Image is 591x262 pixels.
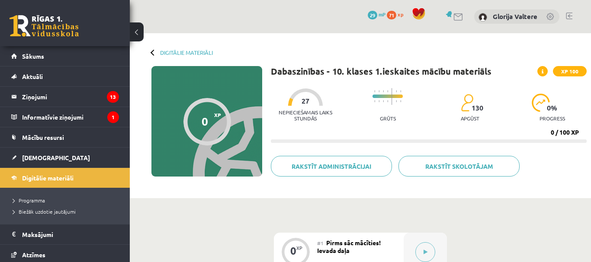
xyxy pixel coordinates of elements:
[13,196,121,204] a: Programma
[11,66,119,86] a: Aktuāli
[400,100,401,102] img: icon-short-line-57e1e144782c952c97e751825c79c345078a6d821885a25fce030b3d8c18986b.svg
[387,11,396,19] span: 71
[202,115,208,128] div: 0
[379,100,379,102] img: icon-short-line-57e1e144782c952c97e751825c79c345078a6d821885a25fce030b3d8c18986b.svg
[493,12,537,21] a: Glorija Valtere
[461,115,479,121] p: apgūst
[374,100,375,102] img: icon-short-line-57e1e144782c952c97e751825c79c345078a6d821885a25fce030b3d8c18986b.svg
[479,13,487,22] img: Glorija Valtere
[22,87,119,107] legend: Ziņojumi
[10,15,79,37] a: Rīgas 1. Tālmācības vidusskola
[13,197,45,204] span: Programma
[290,247,296,255] div: 0
[271,66,491,76] h1: Dabaszinības - 10. klases 1.ieskaites mācību materiāls
[11,46,119,66] a: Sākums
[22,73,43,80] span: Aktuāli
[400,90,401,92] img: icon-short-line-57e1e144782c952c97e751825c79c345078a6d821885a25fce030b3d8c18986b.svg
[296,246,302,250] div: XP
[271,109,340,121] p: Nepieciešamais laiks stundās
[11,127,119,147] a: Mācību resursi
[472,104,483,112] span: 130
[11,224,119,244] a: Maksājumi
[368,11,385,18] a: 29 mP
[13,208,121,215] a: Biežāk uzdotie jautājumi
[107,111,119,123] i: 1
[107,91,119,103] i: 13
[379,90,379,92] img: icon-short-line-57e1e144782c952c97e751825c79c345078a6d821885a25fce030b3d8c18986b.svg
[398,11,403,18] span: xp
[11,168,119,188] a: Digitālie materiāli
[540,115,565,121] p: progress
[461,94,473,112] img: students-c634bb4e5e11cddfef0936a35e636f08e4e9abd3cc4e673bd6f9a4125e45ecb1.svg
[22,107,119,127] legend: Informatīvie ziņojumi
[160,49,213,56] a: Digitālie materiāli
[22,174,74,182] span: Digitālie materiāli
[22,154,90,161] span: [DEMOGRAPHIC_DATA]
[317,240,324,246] span: #1
[11,107,119,127] a: Informatīvie ziņojumi1
[387,100,388,102] img: icon-short-line-57e1e144782c952c97e751825c79c345078a6d821885a25fce030b3d8c18986b.svg
[368,11,377,19] span: 29
[532,94,550,112] img: icon-progress-161ccf0a02000e728c5f80fcf4c31c7af3da0e1684b2b1d7c360e028c24a22f1.svg
[22,251,45,259] span: Atzīmes
[387,90,388,92] img: icon-short-line-57e1e144782c952c97e751825c79c345078a6d821885a25fce030b3d8c18986b.svg
[374,90,375,92] img: icon-short-line-57e1e144782c952c97e751825c79c345078a6d821885a25fce030b3d8c18986b.svg
[11,87,119,107] a: Ziņojumi13
[11,148,119,167] a: [DEMOGRAPHIC_DATA]
[214,112,221,118] span: XP
[379,11,385,18] span: mP
[271,156,392,177] a: Rakstīt administrācijai
[13,208,76,215] span: Biežāk uzdotie jautājumi
[380,115,396,121] p: Grūts
[22,224,119,244] legend: Maksājumi
[547,104,558,112] span: 0 %
[22,52,44,60] span: Sākums
[302,97,309,105] span: 27
[387,11,408,18] a: 71 xp
[392,88,392,105] img: icon-long-line-d9ea69661e0d244f92f715978eff75569469978d946b2353a9bb055b3ed8787d.svg
[398,156,520,177] a: Rakstīt skolotājam
[317,239,381,254] span: Pirms sāc mācīties! Ievada daļa
[553,66,587,76] span: XP 100
[22,133,64,141] span: Mācību resursi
